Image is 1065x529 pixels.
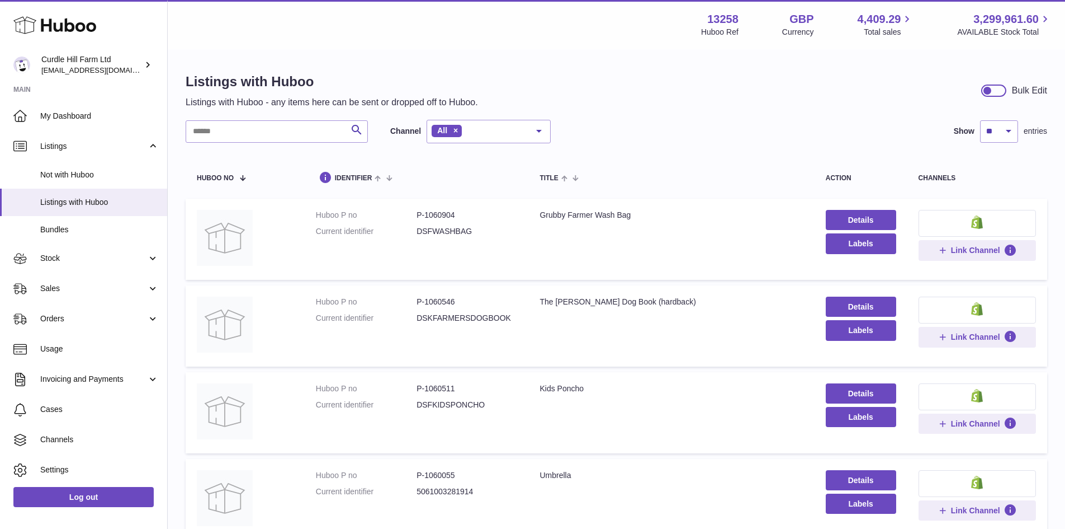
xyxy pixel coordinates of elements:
[13,57,30,73] img: internalAdmin-13258@internal.huboo.com
[951,332,1000,342] span: Link Channel
[197,383,253,439] img: Kids Poncho
[40,465,159,475] span: Settings
[40,374,147,385] span: Invoicing and Payments
[186,96,478,109] p: Listings with Huboo - any items here can be sent or dropped off to Huboo.
[957,27,1052,38] span: AVAILABLE Stock Total
[416,226,517,237] dd: DSFWASHBAG
[40,434,159,445] span: Channels
[416,383,517,394] dd: P-1060511
[826,320,896,340] button: Labels
[539,383,803,394] div: Kids Poncho
[40,283,147,294] span: Sales
[13,487,154,507] a: Log out
[1012,85,1047,97] div: Bulk Edit
[826,383,896,404] a: Details
[919,240,1036,260] button: Link Channel
[316,313,416,324] dt: Current identifier
[539,210,803,221] div: Grubby Farmer Wash Bag
[335,175,372,182] span: identifier
[197,470,253,526] img: Umbrella
[826,210,896,230] a: Details
[826,175,896,182] div: action
[954,126,974,137] label: Show
[40,141,147,152] span: Listings
[316,400,416,410] dt: Current identifier
[971,302,983,316] img: shopify-small.png
[197,297,253,353] img: The Farmer's Dog Book (hardback)
[539,175,558,182] span: title
[701,27,739,38] div: Huboo Ref
[40,170,159,180] span: Not with Huboo
[971,216,983,229] img: shopify-small.png
[316,297,416,307] dt: Huboo P no
[1024,126,1047,137] span: entries
[40,313,147,324] span: Orders
[951,505,1000,516] span: Link Channel
[390,126,421,137] label: Channel
[864,27,913,38] span: Total sales
[40,224,159,235] span: Bundles
[416,313,517,324] dd: DSKFARMERSDOGBOOK
[826,494,896,514] button: Labels
[416,486,517,497] dd: 5061003281914
[539,470,803,481] div: Umbrella
[437,126,447,135] span: All
[971,476,983,489] img: shopify-small.png
[40,404,159,415] span: Cases
[40,197,159,208] span: Listings with Huboo
[40,111,159,121] span: My Dashboard
[951,419,1000,429] span: Link Channel
[826,470,896,490] a: Details
[41,65,164,74] span: [EMAIL_ADDRESS][DOMAIN_NAME]
[186,73,478,91] h1: Listings with Huboo
[416,470,517,481] dd: P-1060055
[858,12,901,27] span: 4,409.29
[707,12,739,27] strong: 13258
[41,54,142,76] div: Curdle Hill Farm Ltd
[539,297,803,307] div: The [PERSON_NAME] Dog Book (hardback)
[316,210,416,221] dt: Huboo P no
[858,12,914,38] a: 4,409.29 Total sales
[973,12,1039,27] span: 3,299,961.60
[316,486,416,497] dt: Current identifier
[316,226,416,237] dt: Current identifier
[919,175,1036,182] div: channels
[826,407,896,427] button: Labels
[197,210,253,266] img: Grubby Farmer Wash Bag
[197,175,234,182] span: Huboo no
[316,383,416,394] dt: Huboo P no
[951,245,1000,255] span: Link Channel
[40,344,159,354] span: Usage
[919,414,1036,434] button: Link Channel
[919,500,1036,521] button: Link Channel
[919,327,1036,347] button: Link Channel
[782,27,814,38] div: Currency
[416,400,517,410] dd: DSFKIDSPONCHO
[826,297,896,317] a: Details
[40,253,147,264] span: Stock
[957,12,1052,38] a: 3,299,961.60 AVAILABLE Stock Total
[416,210,517,221] dd: P-1060904
[826,233,896,254] button: Labels
[416,297,517,307] dd: P-1060546
[971,389,983,402] img: shopify-small.png
[316,470,416,481] dt: Huboo P no
[789,12,813,27] strong: GBP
